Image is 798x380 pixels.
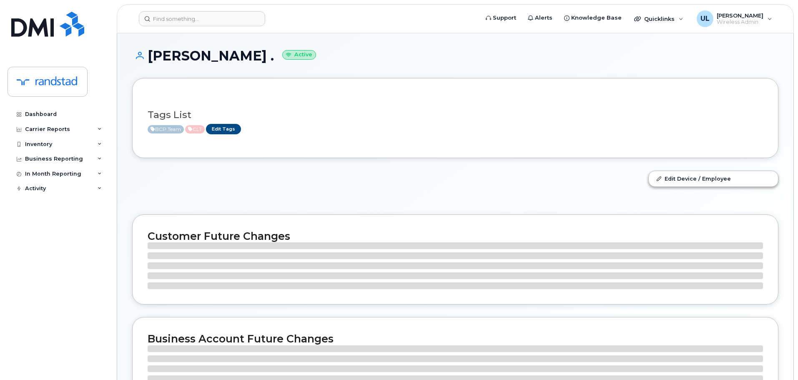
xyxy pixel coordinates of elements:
h2: Business Account Future Changes [148,332,763,345]
h3: Tags List [148,110,763,120]
a: Edit Tags [206,124,241,134]
small: Active [282,50,316,60]
h1: [PERSON_NAME] . [132,48,778,63]
h2: Customer Future Changes [148,230,763,242]
span: Active [185,125,205,133]
span: Active [148,125,184,133]
a: Edit Device / Employee [649,171,778,186]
